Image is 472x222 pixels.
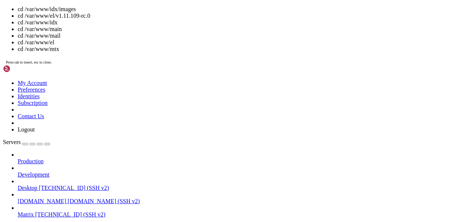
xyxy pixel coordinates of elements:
li: cd /var/www/idx [18,19,469,26]
x-row: Last login: [DATE] from [TECHNICAL_ID] [3,160,376,166]
span: Расширенное поддержание безопасности (ESM) для Applications выключено. [3,78,209,84]
x-row: Swap usage: 0% [3,34,376,41]
span: Desktop [18,185,37,191]
span: Servers [3,139,21,145]
li: Matrix [TECHNICAL_ID] (SSH v2) [18,205,469,218]
li: cd /var/www/main [18,26,469,33]
span: Подробнее о включении службы ESM Apps at [URL][DOMAIN_NAME] [3,122,177,128]
li: cd /var/www/mtx [18,46,469,52]
span: 15 дополнительных обновлений безопасности могут быть применены с помощью ESM Apps. [3,116,245,122]
a: Identities [18,93,40,99]
a: Matrix [TECHNICAL_ID] (SSH v2) [18,211,469,218]
span: [TECHNICAL_ID] (SSH v2) [35,211,105,218]
a: Subscription [18,100,48,106]
span: [TECHNICAL_ID] (SSH v2) [39,185,109,191]
li: cd /var/www/el [18,39,469,46]
li: cd /var/www/el/v1.11.109-rc.0 [18,13,469,19]
x-row: Usage of /: 14.9% of 127.83GB Users logged in: 0 [3,22,376,28]
li: [DOMAIN_NAME] [DOMAIN_NAME] (SSH v2) [18,191,469,205]
li: Production [18,151,469,165]
span: [DOMAIN_NAME] [18,198,66,204]
x-row: just raised the bar for easy, resilient and secure K8s cluster deployment. [3,53,376,59]
img: Shellngn [3,65,45,72]
li: Desktop [TECHNICAL_ID] (SSH v2) [18,178,469,191]
a: Contact Us [18,113,44,119]
x-row: Run 'do-release-upgrade' to upgrade to it. [3,141,376,147]
a: Preferences [18,86,45,93]
li: cd /var/www/idx/images [18,6,469,13]
span: [DOMAIN_NAME] (SSH v2) [68,198,140,204]
span: Чтобы просмотреть дополнительные обновления выполните: apt list --upgradable [3,103,227,109]
x-row: New release '24.04.3 LTS' available. [3,135,376,141]
x-row: * Strictly confined Kubernetes makes edge and IoT secure. Learn how MicroK8s [3,47,376,53]
span: Matrix [18,211,34,218]
span: Production [18,158,44,164]
span: 1 из этих обновлений, является стандартным обновлением безопасности. [3,97,204,103]
a: My Account [18,80,47,86]
span: System information as of Пт 19 сен 2025 19:53:08 UTC [3,3,156,9]
li: cd /var/www/mail [18,33,469,39]
x-row: root@server1:~# cd /var [3,166,376,173]
a: Servers [3,139,50,145]
a: Desktop [TECHNICAL_ID] (SSH v2) [18,185,469,191]
a: Logout [18,126,35,133]
span: Development [18,171,49,178]
a: Development [18,171,469,178]
a: [DOMAIN_NAME] [DOMAIN_NAME] (SSH v2) [18,198,469,205]
x-row: System load: 8.0 Processes: 219 [3,16,376,22]
div: (23, 26) [74,166,77,173]
span: Press tab to insert, esc to close. [6,60,52,64]
span: 9 обновлений может быть применено немедленно. [3,91,136,97]
x-row: [URL][DOMAIN_NAME] [3,66,376,72]
a: Production [18,158,469,165]
li: Development [18,165,469,178]
x-row: Memory usage: 29% IPv4 address for ens18: [TECHNICAL_ID] [3,28,376,34]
